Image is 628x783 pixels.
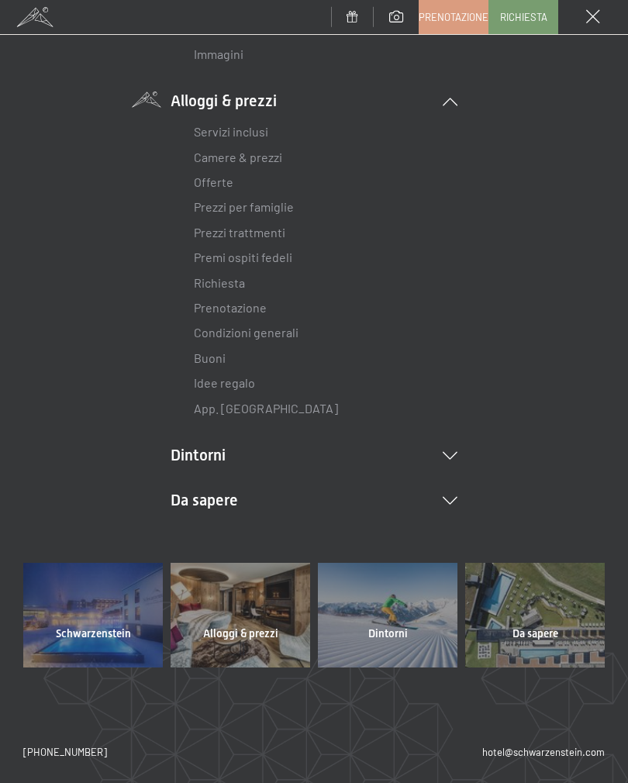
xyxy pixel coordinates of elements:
[419,1,488,33] a: Prenotazione
[500,10,547,24] span: Richiesta
[56,626,131,642] span: Schwarzenstein
[482,745,605,759] a: hotel@schwarzenstein.com
[194,375,255,390] a: Idee regalo
[167,563,314,667] a: Alloggi & prezzi Vacanze wellness in Alto Adige: 7.700m² di spa, 10 saune e…
[194,150,282,164] a: Camere & prezzi
[194,325,298,340] a: Condizioni generali
[194,275,245,290] a: Richiesta
[194,22,232,36] a: Belvita
[194,174,233,189] a: Offerte
[194,300,267,315] a: Prenotazione
[194,225,285,240] a: Prezzi trattmenti
[194,47,243,61] a: Immagini
[194,350,226,365] a: Buoni
[194,199,294,214] a: Prezzi per famiglie
[419,10,488,24] span: Prenotazione
[512,626,558,642] span: Da sapere
[194,250,292,264] a: Premi ospiti fedeli
[23,746,107,758] span: [PHONE_NUMBER]
[461,563,609,667] a: Da sapere Vacanze wellness in Alto Adige: 7.700m² di spa, 10 saune e…
[19,563,167,667] a: Schwarzenstein Vacanze wellness in Alto Adige: 7.700m² di spa, 10 saune e…
[194,401,338,416] a: App. [GEOGRAPHIC_DATA]
[203,626,278,642] span: Alloggi & prezzi
[489,1,557,33] a: Richiesta
[23,745,107,759] a: [PHONE_NUMBER]
[314,563,461,667] a: Dintorni Vacanze wellness in Alto Adige: 7.700m² di spa, 10 saune e…
[194,124,268,139] a: Servizi inclusi
[368,626,408,642] span: Dintorni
